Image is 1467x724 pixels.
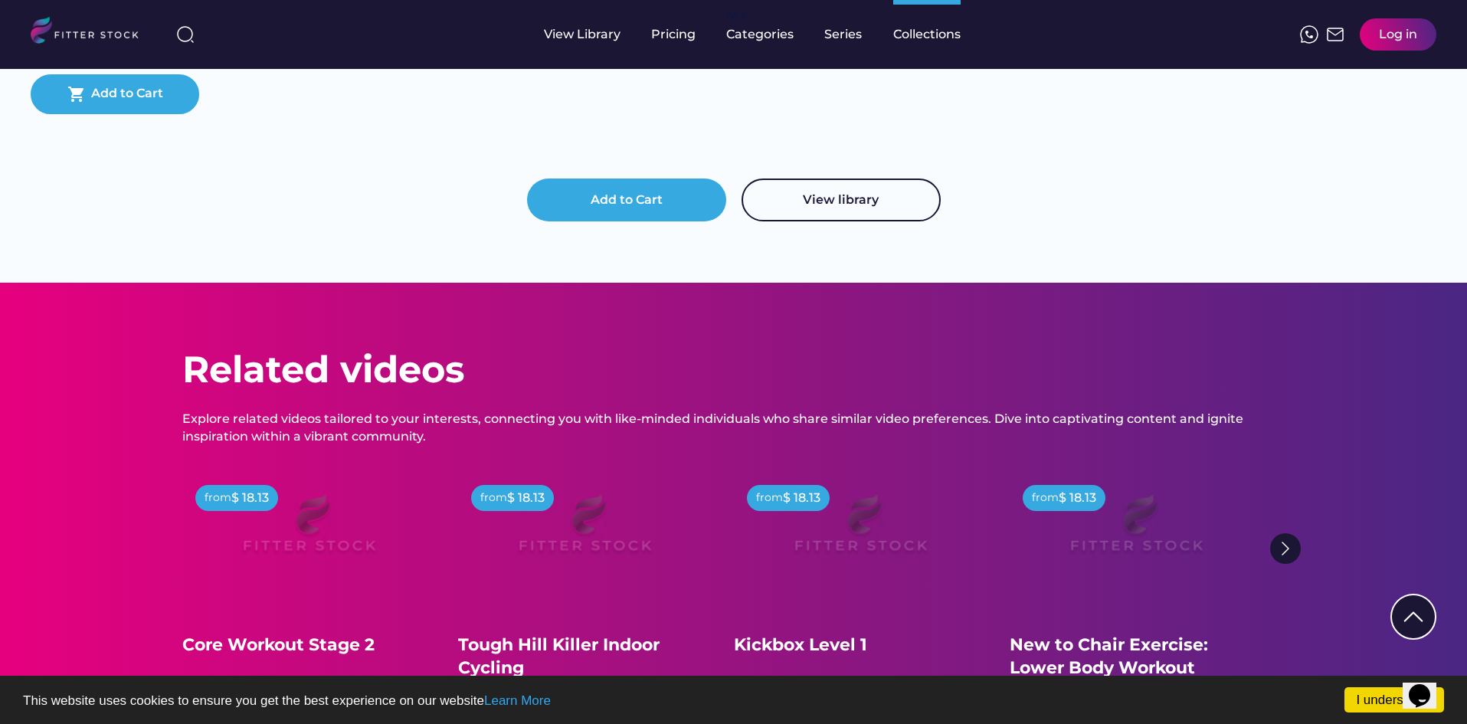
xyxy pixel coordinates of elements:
div: fvck [726,8,746,23]
div: Explore related videos tailored to your interests, connecting you with like-minded individuals wh... [182,411,1285,445]
img: Group%201000002322%20%281%29.svg [1392,595,1435,638]
img: Frame%2079%20%281%29.svg [1038,476,1234,586]
img: Group%201000002322%20%281%29.svg [1270,533,1301,564]
div: New to Chair Exercise: Lower Body Workout [1010,634,1262,681]
img: Frame%2079%20%281%29.svg [762,476,958,586]
img: search-normal%203.svg [176,25,195,44]
div: Related videos [182,344,464,395]
div: View Library [544,26,621,43]
div: Categories [726,26,794,43]
a: I understand! [1344,687,1444,713]
div: from [756,490,783,506]
div: Series [824,26,863,43]
div: from [205,490,231,506]
div: Add to Cart [91,85,163,103]
div: Tough Hill Killer Indoor Cycling [458,634,711,681]
div: Kickbox Level 1 [734,634,987,657]
div: Core Workout Stage 2 [182,634,435,657]
button: Add to Cart [527,179,726,221]
div: Log in [1379,26,1417,43]
img: meteor-icons_whatsapp%20%281%29.svg [1300,25,1318,44]
img: Frame%2079%20%281%29.svg [486,476,683,586]
a: Learn More [484,693,551,708]
button: View library [742,179,941,221]
div: Pricing [651,26,696,43]
p: This website uses cookies to ensure you get the best experience on our website [23,694,1444,707]
div: from [480,490,507,506]
iframe: chat widget [1403,663,1452,709]
img: LOGO.svg [31,17,152,48]
div: Collections [893,26,961,43]
img: Frame%2079%20%281%29.svg [211,476,407,586]
button: shopping_cart [67,85,86,103]
div: from [1032,490,1059,506]
img: Frame%2051.svg [1326,25,1344,44]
